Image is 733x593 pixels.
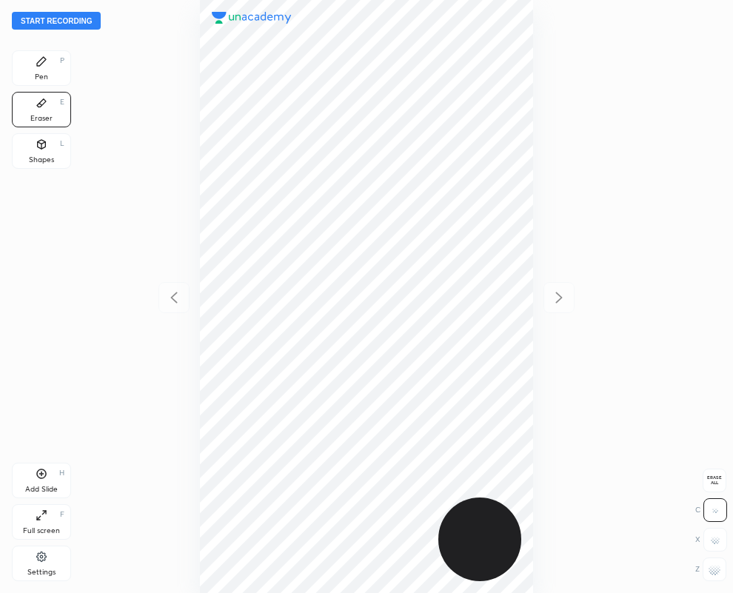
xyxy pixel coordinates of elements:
div: Eraser [30,115,53,122]
div: E [60,98,64,106]
div: Shapes [29,156,54,164]
span: Erase all [703,475,726,486]
div: P [60,57,64,64]
div: C [695,498,727,522]
div: Pen [35,73,48,81]
button: Start recording [12,12,101,30]
div: F [60,511,64,518]
div: L [60,140,64,147]
div: H [59,469,64,477]
div: X [695,528,727,552]
div: Z [695,557,726,581]
div: Full screen [23,527,60,535]
div: Add Slide [25,486,58,493]
img: logo.38c385cc.svg [212,12,292,24]
div: Settings [27,569,56,576]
